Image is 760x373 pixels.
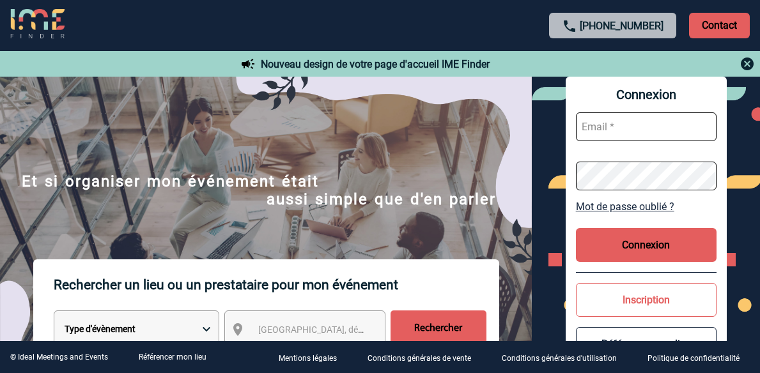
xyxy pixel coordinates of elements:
[139,353,206,362] a: Référencer mon lieu
[391,310,486,346] input: Rechercher
[580,20,663,32] a: [PHONE_NUMBER]
[562,19,577,34] img: call-24-px.png
[576,87,717,102] span: Connexion
[576,283,717,317] button: Inscription
[54,259,486,310] p: Rechercher un lieu ou un prestataire pour mon événement
[368,354,471,363] p: Conditions générales de vente
[576,112,717,141] input: Email *
[637,351,760,363] a: Politique de confidentialité
[576,327,717,361] button: Référencer mon lieu
[576,228,717,262] button: Connexion
[357,351,492,363] a: Conditions générales de vente
[279,354,337,363] p: Mentions légales
[258,324,436,335] span: [GEOGRAPHIC_DATA], département, région...
[576,201,717,213] a: Mot de passe oublié ?
[268,351,357,363] a: Mentions légales
[10,353,108,362] div: © Ideal Meetings and Events
[492,351,637,363] a: Conditions générales d'utilisation
[689,13,750,38] p: Contact
[502,354,617,363] p: Conditions générales d'utilisation
[648,354,740,363] p: Politique de confidentialité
